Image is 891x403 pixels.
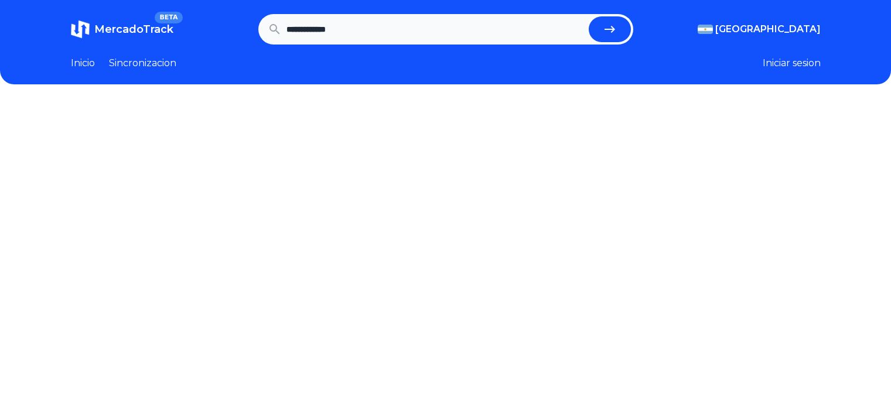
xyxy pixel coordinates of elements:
[763,56,821,70] button: Iniciar sesion
[109,56,176,70] a: Sincronizacion
[698,22,821,36] button: [GEOGRAPHIC_DATA]
[94,23,173,36] span: MercadoTrack
[71,56,95,70] a: Inicio
[71,20,173,39] a: MercadoTrackBETA
[698,25,713,34] img: Argentina
[715,22,821,36] span: [GEOGRAPHIC_DATA]
[71,20,90,39] img: MercadoTrack
[155,12,182,23] span: BETA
